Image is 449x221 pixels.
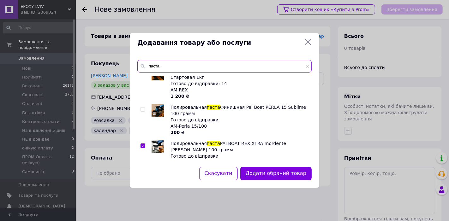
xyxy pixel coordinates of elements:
[171,141,286,152] span: PAI BOAT REX XTRA mordente [PERSON_NAME] 100 грамм
[171,130,180,135] b: 200
[240,167,312,180] button: Додати обраний товар
[152,140,164,153] img: Полировальная паста PAI BOAT REX XTRA mordente Стартовая 100 грамм
[171,93,308,99] div: ₴
[171,68,286,80] span: PAI BOAT REX XTRA mordente Стартовая 1кг
[171,105,207,110] span: Полировальная
[137,38,302,47] span: Додавання товару або послуги
[171,129,308,136] div: ₴
[171,117,308,123] div: Готово до відправки
[171,141,207,146] span: Полировальная
[171,124,207,129] span: АМ-Perla 15/100
[207,141,220,146] span: паста
[171,105,306,116] span: Финишная Pai Boat PERLA 15 Sublime 100 грамм
[152,104,164,117] img: Полировальная паста Финишная Pai Boat PERLA 15 Sublime 100 грамм
[171,87,188,92] span: АМ-REX
[171,153,308,159] div: Готово до відправки
[207,105,220,110] span: паста
[171,94,184,99] b: 1 200
[137,60,312,73] input: Пошук за товарами та послугами
[199,167,238,180] button: Скасувати
[171,80,308,87] div: Готово до відправки: 14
